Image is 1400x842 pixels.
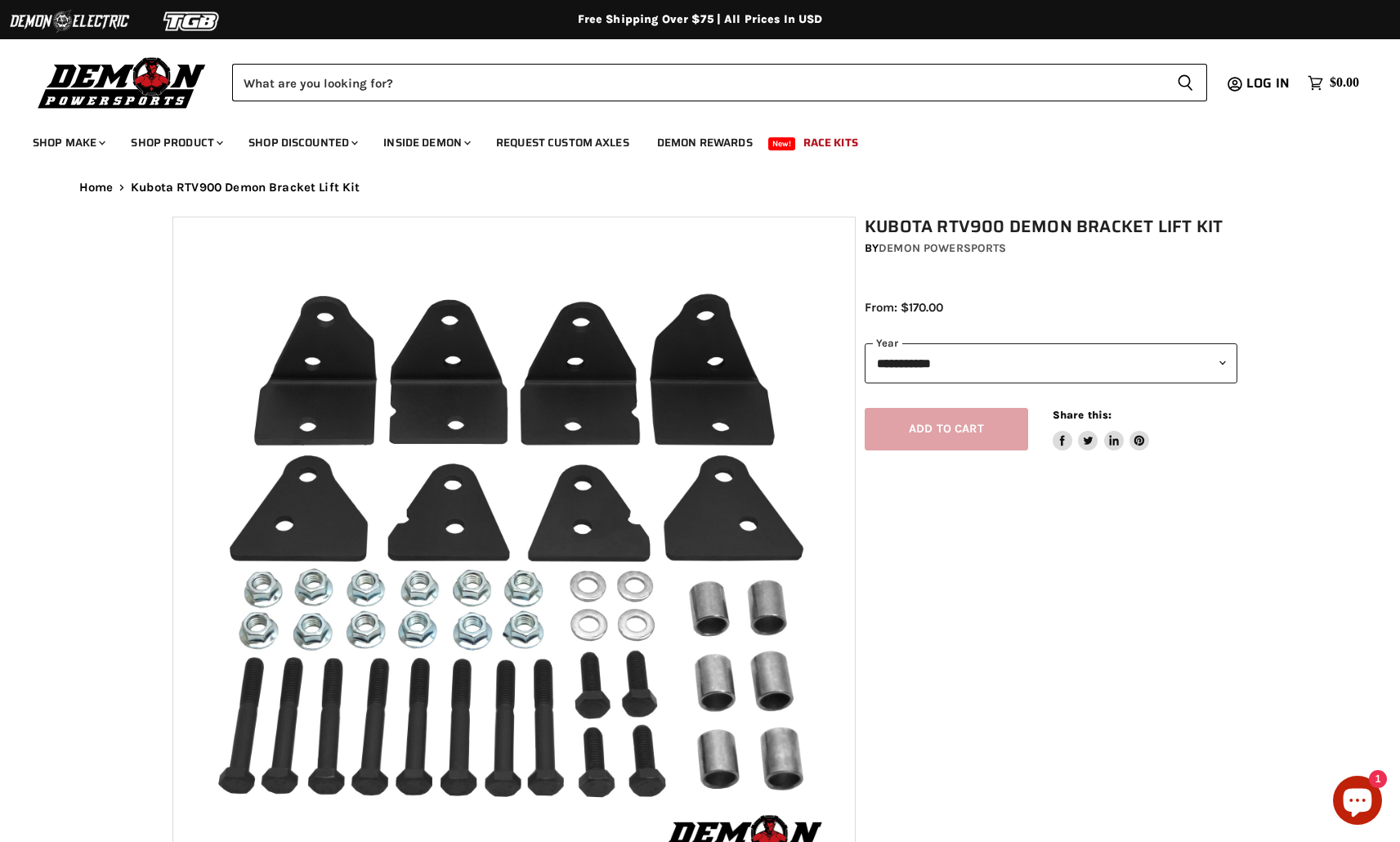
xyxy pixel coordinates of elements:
[1246,73,1290,93] span: Log in
[232,64,1207,101] form: Product
[232,64,1164,101] input: Search
[865,240,1237,258] div: by
[1299,71,1367,95] a: $0.00
[768,137,796,150] span: New!
[865,343,1237,383] select: year
[47,181,1354,195] nav: Breadcrumbs
[20,119,1355,159] ul: Main menu
[1328,776,1387,829] inbox-online-store-chat: Shopify online store chat
[791,126,870,159] a: Race Kits
[33,53,212,111] img: Demon Powersports
[484,126,642,159] a: Request Custom Axles
[8,6,131,37] img: Demon Electric Logo 2
[131,6,253,37] img: TGB Logo 2
[1053,408,1150,451] aside: Share this:
[236,126,368,159] a: Shop Discounted
[879,241,1006,255] a: Demon Powersports
[1330,75,1359,91] span: $0.00
[371,126,481,159] a: Inside Demon
[645,126,765,159] a: Demon Rewards
[131,181,360,195] span: Kubota RTV900 Demon Bracket Lift Kit
[119,126,233,159] a: Shop Product
[1053,409,1112,421] span: Share this:
[20,126,115,159] a: Shop Make
[79,181,114,195] a: Home
[865,217,1237,237] h1: Kubota RTV900 Demon Bracket Lift Kit
[1239,76,1299,91] a: Log in
[1164,64,1207,101] button: Search
[865,300,943,315] span: From: $170.00
[47,12,1354,27] div: Free Shipping Over $75 | All Prices In USD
